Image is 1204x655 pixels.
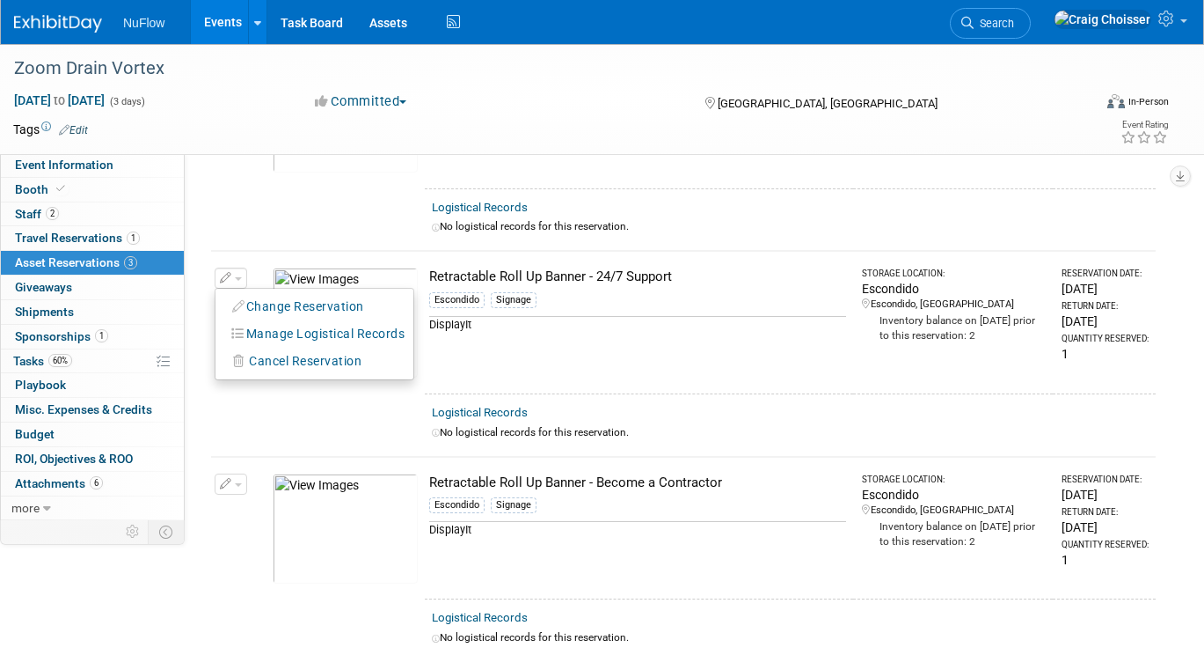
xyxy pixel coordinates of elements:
span: more [11,501,40,515]
a: Tasks60% [1,350,184,373]
span: (3 days) [108,96,145,107]
div: Reservation Date: [1062,268,1149,280]
span: Asset Reservations [15,255,137,269]
span: Misc. Expenses & Credits [15,402,152,416]
span: NuFlow [123,16,164,30]
div: Escondido, [GEOGRAPHIC_DATA] [862,504,1046,518]
span: ROI, Objectives & ROO [15,452,133,466]
div: 1 [1062,345,1149,363]
a: Staff2 [1,202,184,226]
span: Cancel Reservation [249,354,361,368]
div: Retractable Roll Up Banner - Become a Contractor [429,474,846,492]
div: Escondido [429,292,485,308]
span: 60% [48,354,72,367]
a: ROI, Objectives & ROO [1,447,184,471]
a: Booth [1,178,184,202]
div: [DATE] [1062,519,1149,536]
img: View Images [273,474,418,584]
td: Tags [13,121,88,138]
span: 1 [95,329,108,342]
a: Asset Reservations3 [1,251,184,275]
span: Sponsorships [15,329,108,343]
span: 2 [46,207,59,220]
div: Event Rating [1120,121,1168,129]
a: Logistical Records [432,611,528,624]
span: Playbook [15,378,66,392]
button: Manage Logistical Records [224,322,413,346]
div: Escondido [862,280,1046,298]
span: to [51,93,68,107]
img: View Images [273,268,418,378]
div: Signage [491,292,536,308]
button: Committed [309,92,413,111]
div: No logistical records for this reservation. [432,630,1149,645]
span: Travel Reservations [15,231,140,245]
div: Storage Location: [862,474,1046,486]
a: Attachments6 [1,472,184,496]
span: Booth [15,182,69,196]
div: Inventory balance on [DATE] prior to this reservation: 2 [862,518,1046,549]
span: 3 [124,256,137,269]
div: [DATE] [1062,313,1149,330]
div: 1 [1062,551,1149,569]
div: Event Format [998,92,1169,118]
a: Edit [59,124,88,136]
span: [GEOGRAPHIC_DATA], [GEOGRAPHIC_DATA] [718,97,938,110]
div: No logistical records for this reservation. [432,219,1149,234]
div: [DATE] [1062,280,1149,298]
span: [DATE] [DATE] [13,92,106,108]
span: Budget [15,427,55,441]
span: Search [974,17,1014,30]
div: No logistical records for this reservation. [432,425,1149,440]
a: more [1,497,184,520]
div: Storage Location: [862,268,1046,280]
div: Signage [491,497,536,513]
a: Misc. Expenses & Credits [1,398,184,422]
td: Personalize Event Tab Strip [118,520,149,543]
img: ExhibitDay [14,15,102,33]
td: Toggle Event Tabs [149,520,185,543]
a: Sponsorships1 [1,325,184,349]
i: Booth reservation complete [56,184,65,194]
a: Budget [1,423,184,446]
span: Giveaways [15,280,72,294]
div: Escondido [429,497,485,513]
div: Escondido, [GEOGRAPHIC_DATA] [862,298,1046,312]
div: DisplayIt [429,316,846,333]
a: Giveaways [1,276,184,299]
span: Attachments [15,476,103,490]
img: Craig Choisser [1054,10,1151,29]
div: Return Date: [1062,506,1149,519]
div: Zoom Drain Vortex [8,53,1070,85]
a: Shipments [1,300,184,324]
div: Return Date: [1062,300,1149,313]
div: Reservation Date: [1062,474,1149,486]
img: Format-Inperson.png [1107,94,1125,108]
a: Logistical Records [432,406,528,419]
button: Cancel Reservation [224,350,370,373]
button: Change Reservation [224,295,373,319]
span: 1 [127,232,140,245]
span: Staff [15,207,59,221]
div: [DATE] [1062,486,1149,504]
div: Quantity Reserved: [1062,539,1149,551]
div: Quantity Reserved: [1062,333,1149,345]
div: DisplayIt [429,521,846,538]
a: Playbook [1,373,184,397]
div: Inventory balance on [DATE] prior to this reservation: 2 [862,312,1046,343]
span: Tasks [13,354,72,368]
span: Shipments [15,305,74,319]
a: Travel Reservations1 [1,226,184,250]
div: In-Person [1127,95,1169,108]
span: 6 [90,476,103,489]
a: Event Information [1,153,184,177]
a: Search [950,8,1031,39]
span: Event Information [15,158,113,172]
div: Escondido [862,486,1046,504]
a: Logistical Records [432,201,528,214]
div: Retractable Roll Up Banner - 24/7 Support [429,268,846,286]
